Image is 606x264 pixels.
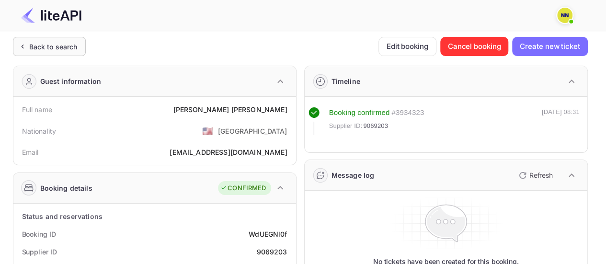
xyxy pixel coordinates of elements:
div: Message log [332,170,375,180]
span: United States [202,122,213,139]
div: Email [22,147,39,157]
div: # 3934323 [391,107,424,118]
div: [GEOGRAPHIC_DATA] [218,126,287,136]
div: Booking confirmed [329,107,390,118]
button: Cancel booking [440,37,509,56]
div: Guest information [40,76,102,86]
span: 9069203 [363,121,388,131]
div: 9069203 [256,247,287,257]
div: [PERSON_NAME] [PERSON_NAME] [173,104,287,115]
img: N/A N/A [557,8,572,23]
div: [EMAIL_ADDRESS][DOMAIN_NAME] [170,147,287,157]
div: [DATE] 08:31 [542,107,580,135]
button: Create new ticket [512,37,587,56]
div: CONFIRMED [220,184,266,193]
div: Status and reservations [22,211,103,221]
p: Refresh [529,170,553,180]
img: LiteAPI Logo [21,8,81,23]
div: WdUEGNl0f [249,229,287,239]
div: Timeline [332,76,360,86]
div: Nationality [22,126,57,136]
button: Refresh [513,168,557,183]
div: Supplier ID [22,247,57,257]
div: Back to search [29,42,78,52]
span: Supplier ID: [329,121,363,131]
div: Booking ID [22,229,56,239]
div: Full name [22,104,52,115]
button: Edit booking [378,37,436,56]
div: Booking details [40,183,92,193]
